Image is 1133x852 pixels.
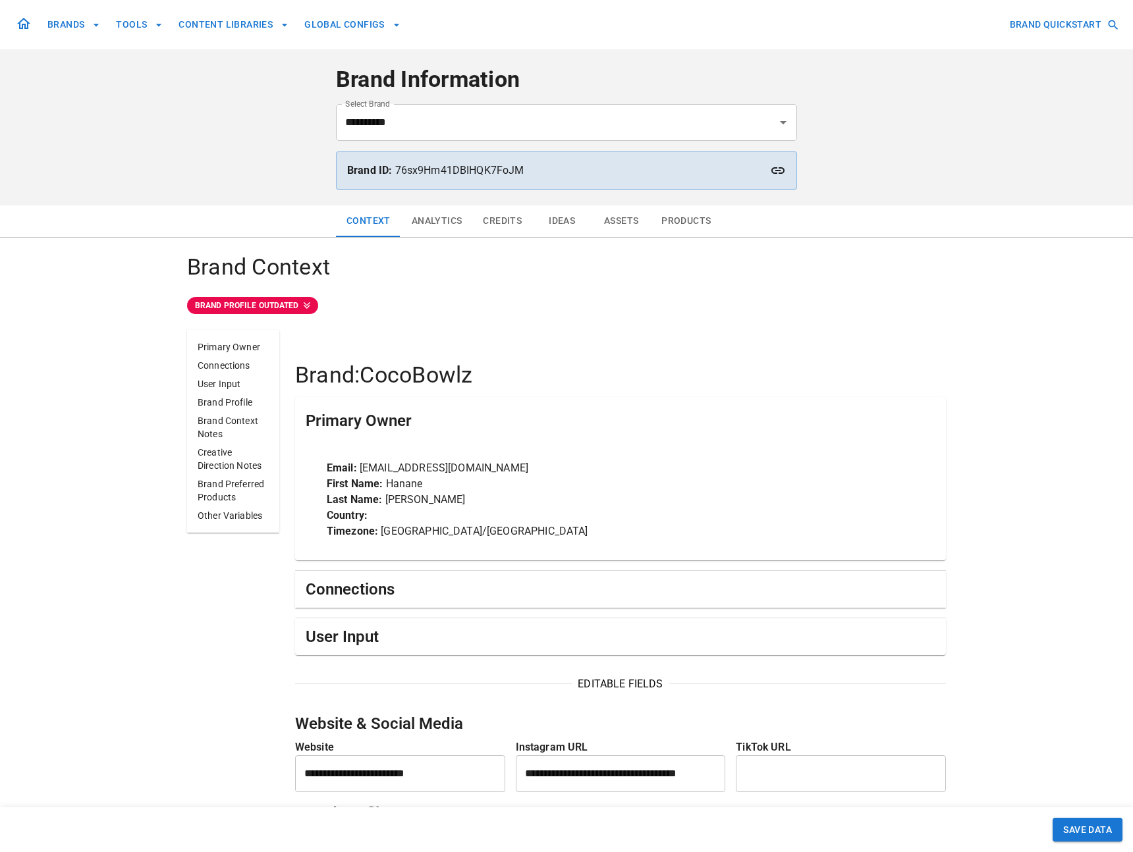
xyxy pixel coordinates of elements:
button: Credits [472,205,532,237]
button: CONTENT LIBRARIES [173,13,294,37]
p: BRAND PROFILE OUTDATED [195,300,298,311]
h4: Brand: CocoBowlz [295,361,946,389]
button: Open [774,113,792,132]
p: [GEOGRAPHIC_DATA]/[GEOGRAPHIC_DATA] [327,523,914,539]
h5: Connections [306,579,395,600]
p: Other Variables [198,509,269,522]
p: Creative Direction Notes [198,446,269,472]
p: Primary Owner [198,340,269,354]
strong: Timezone: [327,525,378,537]
p: Brand Preferred Products [198,477,269,504]
span: EDITABLE FIELDS [572,676,669,692]
div: User Input [295,618,946,655]
strong: Last Name: [327,493,383,506]
strong: First Name: [327,477,383,490]
strong: Brand ID: [347,164,392,176]
p: Website [295,739,505,755]
h4: Brand Context [187,253,946,281]
a: BRAND PROFILE OUTDATED [187,297,946,314]
button: Assets [592,205,651,237]
label: Select Brand [345,98,390,109]
p: Brand Profile [198,396,269,409]
div: Connections [295,571,946,608]
button: Analytics [401,205,473,237]
h5: Brand Profile [295,803,946,824]
h5: Website & Social Media [295,713,946,734]
p: [PERSON_NAME] [327,492,914,508]
strong: Country: [327,509,368,521]
p: User Input [198,377,269,390]
button: BRAND QUICKSTART [1005,13,1122,37]
p: 76sx9Hm41DBIHQK7FoJM [347,163,786,178]
div: Primary Owner [295,397,946,444]
h5: Primary Owner [306,410,412,431]
button: GLOBAL CONFIGS [299,13,406,37]
p: TikTok URL [736,739,946,755]
h4: Brand Information [336,66,797,93]
button: Products [651,205,721,237]
button: BRANDS [42,13,105,37]
p: [EMAIL_ADDRESS][DOMAIN_NAME] [327,460,914,476]
button: Ideas [532,205,592,237]
p: Instagram URL [516,739,726,755]
button: Context [336,205,401,237]
button: TOOLS [111,13,168,37]
h5: User Input [306,626,379,647]
strong: Email: [327,462,357,474]
p: Hanane [327,476,914,492]
p: Connections [198,359,269,372]
p: Brand Context Notes [198,414,269,440]
button: SAVE DATA [1053,818,1122,842]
